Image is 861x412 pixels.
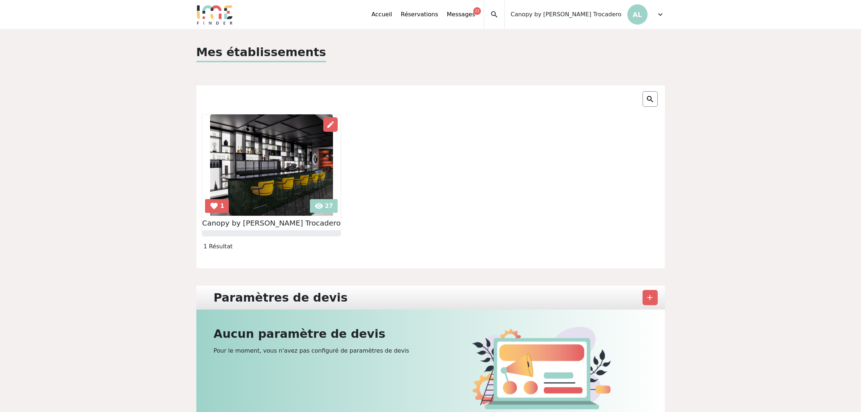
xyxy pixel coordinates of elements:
div: 1 Résultat [199,242,662,251]
img: 1.jpg [210,114,333,216]
span: expand_more [656,10,665,19]
img: actu.png [472,327,611,409]
p: Mes établissements [196,43,326,62]
h2: Canopy by [PERSON_NAME] Trocadero [202,219,341,227]
span: add [646,293,655,302]
div: 22 [473,7,481,15]
a: Accueil [371,10,392,19]
img: Logo.png [196,4,233,25]
p: AL [627,4,648,25]
span: search [490,10,499,19]
button: add [643,290,658,305]
img: search.png [646,95,655,104]
a: Réservations [401,10,438,19]
span: Canopy by [PERSON_NAME] Trocadero [511,10,621,19]
span: edit [326,120,335,129]
div: Paramètres de devis [209,289,352,307]
h2: Aucun paramètre de devis [214,327,426,341]
div: visibility 27 favorite 1 edit Canopy by [PERSON_NAME] Trocadero [202,114,341,236]
p: Pour le moment, vous n'avez pas configuré de paramètres de devis [214,346,426,355]
a: Messages22 [447,10,475,19]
